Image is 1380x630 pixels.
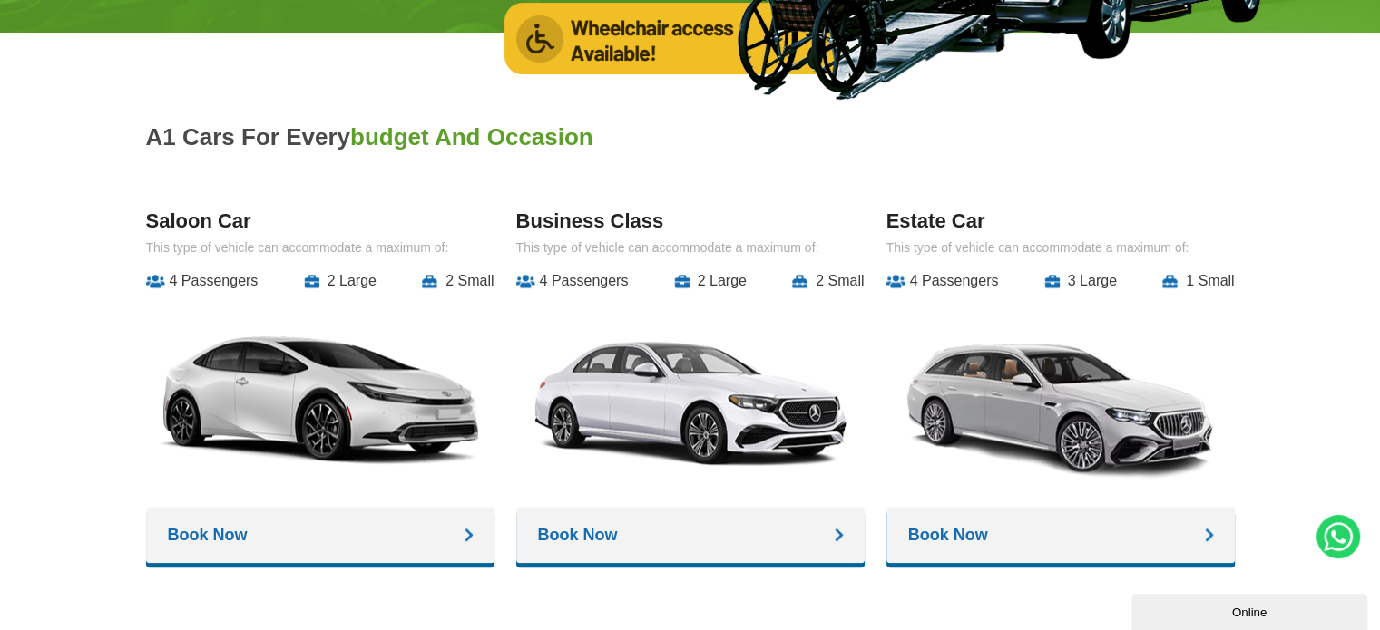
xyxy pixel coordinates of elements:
[792,273,864,289] li: 2 Small
[886,209,1235,233] h3: Estate Car
[516,273,629,289] li: 4 Passengers
[1044,273,1117,289] li: 3 Large
[674,273,747,289] li: 2 Large
[516,209,865,233] h3: Business Class
[516,240,865,255] p: This type of vehicle can accommodate a maximum of:
[146,123,1235,151] h2: A1 cars for every
[1131,590,1371,630] iframe: chat widget
[1162,273,1234,289] li: 1 Small
[886,240,1235,255] p: This type of vehicle can accommodate a maximum of:
[146,507,494,563] a: Book Now
[886,273,999,289] li: 4 Passengers
[146,209,494,233] h3: Saloon Car
[350,123,593,150] span: budget and occasion
[422,273,494,289] li: 2 Small
[304,273,377,289] li: 2 Large
[161,303,479,493] img: A1 Taxis Saloon Car
[532,303,849,493] img: A1 Taxis Business Class Cars
[146,273,259,289] li: 4 Passengers
[516,507,865,563] a: Book Now
[902,303,1219,493] img: A1 Taxis Estate Car
[886,507,1235,563] a: Book Now
[146,240,494,255] p: This type of vehicle can accommodate a maximum of:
